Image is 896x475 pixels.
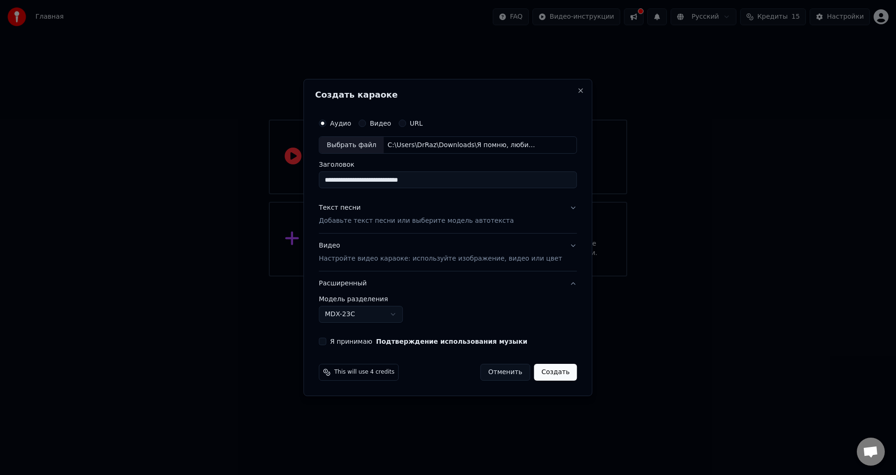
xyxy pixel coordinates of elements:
[319,296,577,330] div: Расширенный
[319,234,577,271] button: ВидеоНастройте видео караоке: используйте изображение, видео или цвет
[319,241,562,264] div: Видео
[376,338,527,345] button: Я принимаю
[315,91,581,99] h2: Создать караоке
[319,271,577,296] button: Расширенный
[384,141,542,150] div: C:\Users\DrRaz\Downloads\Я помню, любимая, помню (Cover).mp3
[334,369,394,376] span: This will use 4 credits
[410,120,423,127] label: URL
[330,338,527,345] label: Я принимаю
[319,196,577,234] button: Текст песниДобавьте текст песни или выберите модель автотекста
[319,296,577,302] label: Модель разделения
[370,120,391,127] label: Видео
[319,162,577,168] label: Заголовок
[319,137,384,154] div: Выбрать файл
[330,120,351,127] label: Аудио
[480,364,530,381] button: Отменить
[319,217,514,226] p: Добавьте текст песни или выберите модель автотекста
[319,254,562,263] p: Настройте видео караоке: используйте изображение, видео или цвет
[534,364,577,381] button: Создать
[319,204,361,213] div: Текст песни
